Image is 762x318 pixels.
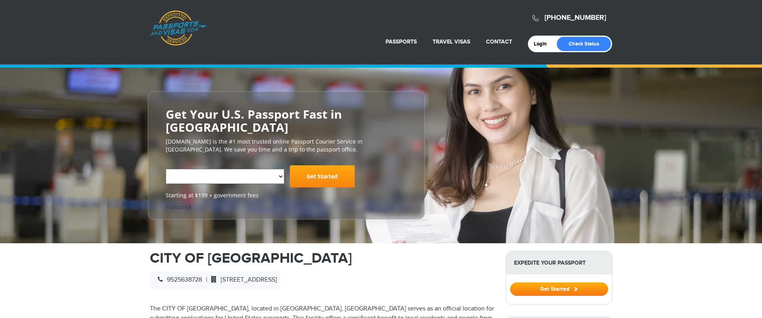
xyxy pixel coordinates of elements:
[534,41,552,47] a: Login
[154,276,202,284] span: 9525638728
[486,38,512,45] a: Contact
[166,203,191,211] a: Trustpilot
[510,282,608,296] button: Get Started
[150,251,494,265] h1: CITY OF [GEOGRAPHIC_DATA]
[506,252,612,274] strong: Expedite Your Passport
[150,10,206,46] a: Passports & [DOMAIN_NAME]
[166,138,407,153] p: [DOMAIN_NAME] is the #1 most trusted online Passport Courier Service in [GEOGRAPHIC_DATA]. We sav...
[166,108,407,134] h2: Get Your U.S. Passport Fast in [GEOGRAPHIC_DATA]
[150,271,281,289] div: |
[557,37,611,51] a: Check Status
[207,276,277,284] span: [STREET_ADDRESS]
[166,191,407,199] span: Starting at $199 + government fees
[433,38,470,45] a: Travel Visas
[386,38,417,45] a: Passports
[290,165,355,187] a: Get Started
[545,13,606,22] a: [PHONE_NUMBER]
[510,286,608,292] a: Get Started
